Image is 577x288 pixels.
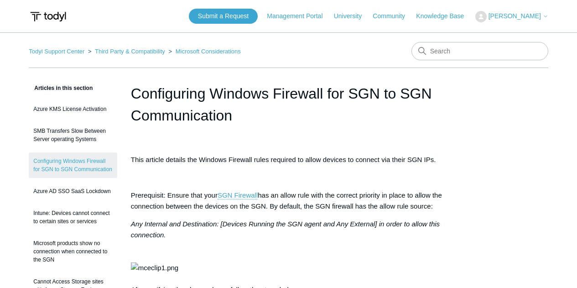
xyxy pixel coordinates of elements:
button: [PERSON_NAME] [475,11,548,22]
a: Azure AD SSO SaaS Lockdown [29,183,117,200]
a: Management Portal [267,11,332,21]
span: [PERSON_NAME] [489,12,541,20]
a: Todyl Support Center [29,48,84,55]
a: Azure KMS License Activation [29,100,117,118]
input: Search [411,42,548,60]
li: Todyl Support Center [29,48,86,55]
span: Articles in this section [29,85,93,91]
a: Configuring Windows Firewall for SGN to SGN Communication [29,152,117,178]
a: University [334,11,371,21]
p: Prerequisit: Ensure that your has an allow rule with the correct priority in place to allow the c... [131,190,446,212]
li: Third Party & Compatibility [86,48,167,55]
li: Microsoft Considerations [167,48,241,55]
img: mceclip1.png [131,262,178,273]
h1: Configuring Windows Firewall for SGN to SGN Communication [131,83,446,126]
a: Knowledge Base [416,11,473,21]
a: Intune: Devices cannot connect to certain sites or services [29,204,117,230]
a: Third Party & Compatibility [95,48,165,55]
img: Todyl Support Center Help Center home page [29,8,68,25]
p: This article details the Windows Firewall rules required to allow devices to connect via their SG... [131,154,446,165]
a: Community [373,11,414,21]
a: Microsoft products show no connection when connected to the SGN [29,235,117,268]
a: Microsoft Considerations [176,48,241,55]
a: SMB Transfers Slow Between Server operating Systems [29,122,117,148]
a: SGN Firewall [218,191,258,199]
a: Submit a Request [189,9,258,24]
em: Any Internal and Destination: [Devices Running the SGN agent and Any External] in order to allow ... [131,220,440,239]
